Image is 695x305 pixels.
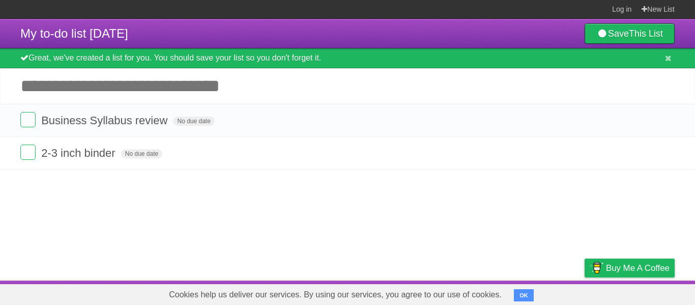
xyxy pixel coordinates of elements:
[585,23,675,44] a: SaveThis List
[514,289,534,301] button: OK
[20,112,36,127] label: Done
[41,114,170,127] span: Business Syllabus review
[20,26,128,40] span: My to-do list [DATE]
[606,259,670,277] span: Buy me a coffee
[590,259,603,276] img: Buy me a coffee
[611,283,675,302] a: Suggest a feature
[121,149,162,158] span: No due date
[20,145,36,160] label: Done
[629,29,663,39] b: This List
[483,283,524,302] a: Developers
[41,147,118,159] span: 2-3 inch binder
[173,117,214,126] span: No due date
[585,259,675,278] a: Buy me a coffee
[159,285,512,305] span: Cookies help us deliver our services. By using our services, you agree to our use of cookies.
[537,283,559,302] a: Terms
[449,283,471,302] a: About
[571,283,598,302] a: Privacy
